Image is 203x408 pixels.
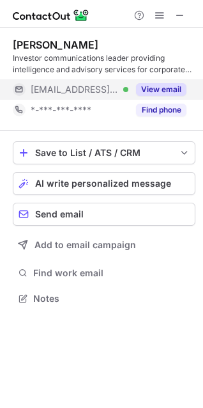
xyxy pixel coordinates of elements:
button: Reveal Button [136,104,186,116]
span: Send email [35,209,84,219]
div: Investor communications leader providing intelligence and advisory services for corporate issuers... [13,52,195,75]
button: AI write personalized message [13,172,195,195]
button: Find work email [13,264,195,282]
span: AI write personalized message [35,178,171,189]
button: Reveal Button [136,83,186,96]
span: Find work email [33,267,190,279]
button: Notes [13,290,195,308]
button: save-profile-one-click [13,141,195,164]
div: Save to List / ATS / CRM [35,148,173,158]
span: Notes [33,293,190,304]
div: [PERSON_NAME] [13,38,98,51]
button: Add to email campaign [13,233,195,256]
span: Add to email campaign [34,240,136,250]
img: ContactOut v5.3.10 [13,8,89,23]
span: [EMAIL_ADDRESS][DOMAIN_NAME] [31,84,119,95]
button: Send email [13,203,195,226]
